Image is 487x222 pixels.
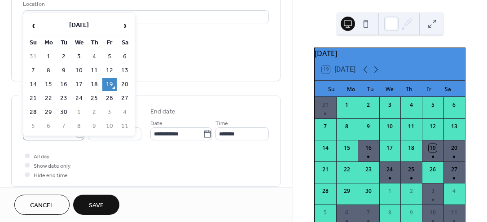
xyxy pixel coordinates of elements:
div: 7 [321,122,329,131]
div: 28 [321,187,329,195]
div: 4 [450,187,458,195]
div: 11 [407,122,415,131]
div: 12 [429,122,437,131]
div: 4 [407,101,415,109]
td: 21 [26,92,40,105]
div: 20 [450,144,458,152]
div: 26 [429,165,437,174]
div: Th [399,81,419,97]
td: 6 [41,120,56,133]
div: 5 [429,101,437,109]
td: 8 [72,120,86,133]
td: 4 [87,50,101,63]
td: 18 [87,78,101,91]
td: 9 [57,64,71,77]
td: 11 [87,64,101,77]
div: 3 [429,187,437,195]
span: Show date only [34,161,70,171]
td: 3 [102,106,117,119]
span: Time [215,119,228,128]
div: Mo [341,81,360,97]
button: Cancel [14,195,70,215]
td: 26 [102,92,117,105]
div: 6 [450,101,458,109]
td: 7 [26,64,40,77]
td: 5 [26,120,40,133]
div: 22 [343,165,351,174]
button: Save [73,195,119,215]
div: 3 [386,101,394,109]
span: All day [34,152,49,161]
div: Tu [361,81,380,97]
td: 28 [26,106,40,119]
div: 13 [450,122,458,131]
td: 4 [118,106,132,119]
div: 11 [450,209,458,217]
td: 13 [118,64,132,77]
div: We [380,81,399,97]
div: 15 [343,144,351,152]
td: 2 [57,50,71,63]
td: 17 [72,78,86,91]
div: 8 [386,209,394,217]
td: 12 [102,64,117,77]
div: 18 [407,144,415,152]
div: 5 [321,209,329,217]
span: Date [150,119,162,128]
div: 6 [343,209,351,217]
div: 25 [407,165,415,174]
td: 29 [41,106,56,119]
td: 23 [57,92,71,105]
div: 16 [364,144,373,152]
td: 19 [102,78,117,91]
div: 1 [343,101,351,109]
div: 1 [386,187,394,195]
div: 30 [364,187,373,195]
div: 23 [364,165,373,174]
span: Hide end time [34,171,68,180]
td: 7 [57,120,71,133]
div: Sa [439,81,458,97]
td: 30 [57,106,71,119]
th: Fr [102,36,117,49]
div: 7 [364,209,373,217]
td: 25 [87,92,101,105]
div: Fr [419,81,438,97]
div: 24 [386,165,394,174]
span: ‹ [26,17,40,35]
th: Mo [41,36,56,49]
div: 9 [407,209,415,217]
th: Tu [57,36,71,49]
div: 2 [407,187,415,195]
span: Cancel [30,201,54,210]
td: 5 [102,50,117,63]
div: 31 [321,101,329,109]
div: 2 [364,101,373,109]
td: 27 [118,92,132,105]
th: Su [26,36,40,49]
td: 14 [26,78,40,91]
div: 29 [343,187,351,195]
div: End date [150,107,175,117]
th: Sa [118,36,132,49]
td: 9 [87,120,101,133]
td: 31 [26,50,40,63]
td: 8 [41,64,56,77]
td: 2 [87,106,101,119]
div: [DATE] [315,48,465,59]
div: 17 [386,144,394,152]
td: 3 [72,50,86,63]
span: Save [89,201,104,210]
th: We [72,36,86,49]
td: 10 [102,120,117,133]
th: Th [87,36,101,49]
div: Su [322,81,341,97]
td: 11 [118,120,132,133]
div: 8 [343,122,351,131]
div: 9 [364,122,373,131]
td: 24 [72,92,86,105]
div: 27 [450,165,458,174]
td: 16 [57,78,71,91]
th: [DATE] [41,16,117,35]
